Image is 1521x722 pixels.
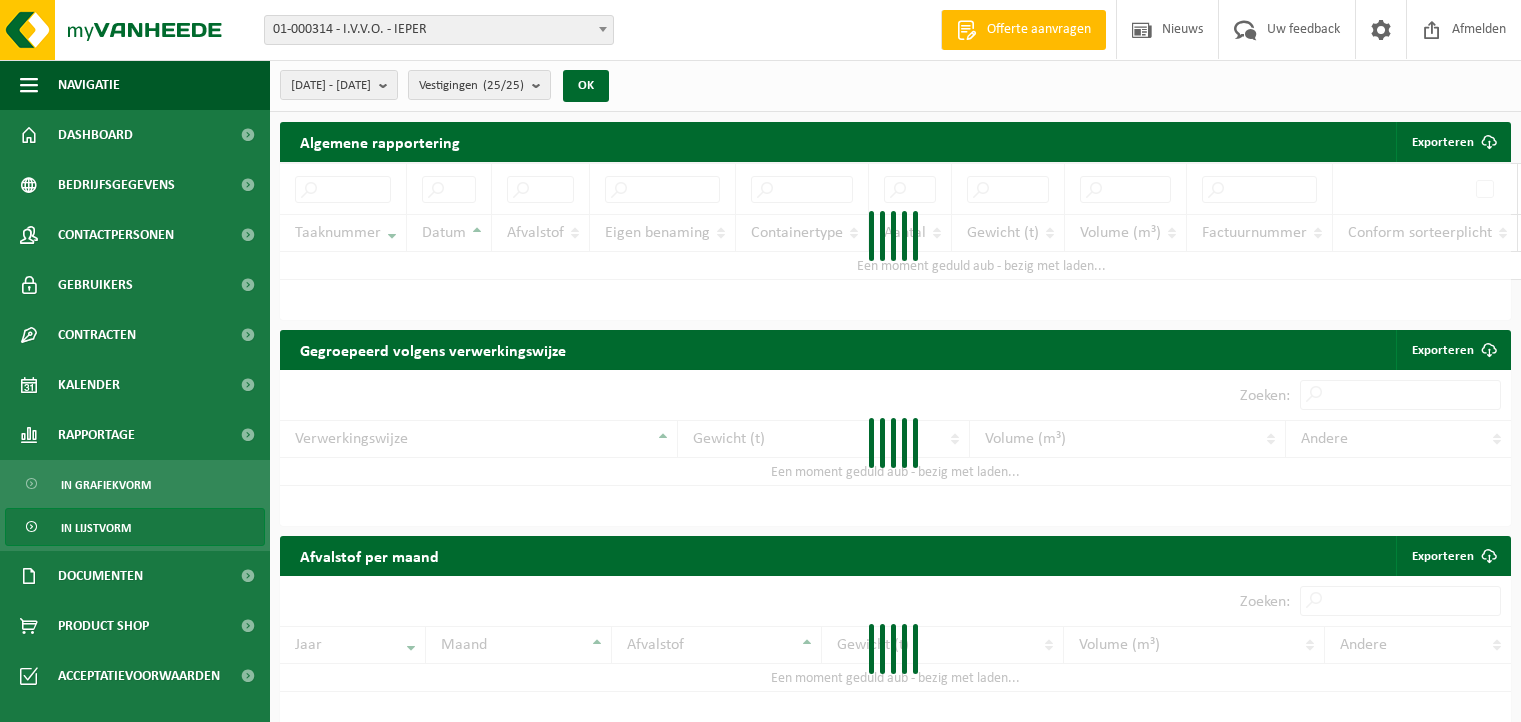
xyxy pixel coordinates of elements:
[483,79,524,92] count: (25/25)
[941,10,1106,50] a: Offerte aanvragen
[280,536,459,575] h2: Afvalstof per maand
[58,601,149,651] span: Product Shop
[58,410,135,460] span: Rapportage
[58,551,143,601] span: Documenten
[408,70,551,100] button: Vestigingen(25/25)
[10,678,334,722] iframe: chat widget
[58,360,120,410] span: Kalender
[58,310,136,360] span: Contracten
[58,60,120,110] span: Navigatie
[563,70,609,102] button: OK
[61,466,151,504] span: In grafiekvorm
[419,71,524,101] span: Vestigingen
[280,70,398,100] button: [DATE] - [DATE]
[1396,330,1509,370] a: Exporteren
[58,110,133,160] span: Dashboard
[265,16,613,44] span: 01-000314 - I.V.V.O. - IEPER
[982,20,1096,40] span: Offerte aanvragen
[264,15,614,45] span: 01-000314 - I.V.V.O. - IEPER
[1396,122,1509,162] button: Exporteren
[280,122,480,162] h2: Algemene rapportering
[5,508,265,546] a: In lijstvorm
[280,330,586,369] h2: Gegroepeerd volgens verwerkingswijze
[58,651,220,701] span: Acceptatievoorwaarden
[1396,536,1509,576] a: Exporteren
[61,509,131,547] span: In lijstvorm
[58,260,133,310] span: Gebruikers
[5,465,265,503] a: In grafiekvorm
[58,160,175,210] span: Bedrijfsgegevens
[58,210,174,260] span: Contactpersonen
[291,71,371,101] span: [DATE] - [DATE]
